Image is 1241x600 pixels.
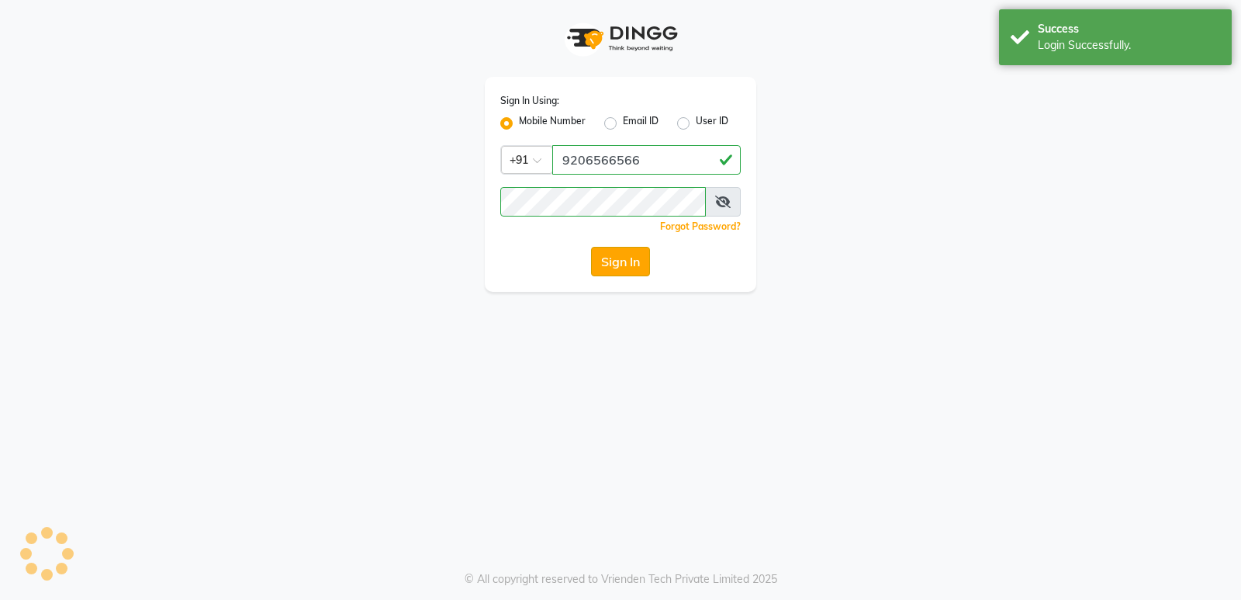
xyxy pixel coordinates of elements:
[1038,37,1220,54] div: Login Successfully.
[500,94,559,108] label: Sign In Using:
[1038,21,1220,37] div: Success
[623,114,659,133] label: Email ID
[500,187,706,217] input: Username
[660,220,741,232] a: Forgot Password?
[696,114,728,133] label: User ID
[519,114,586,133] label: Mobile Number
[552,145,741,175] input: Username
[591,247,650,276] button: Sign In
[558,16,683,61] img: logo1.svg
